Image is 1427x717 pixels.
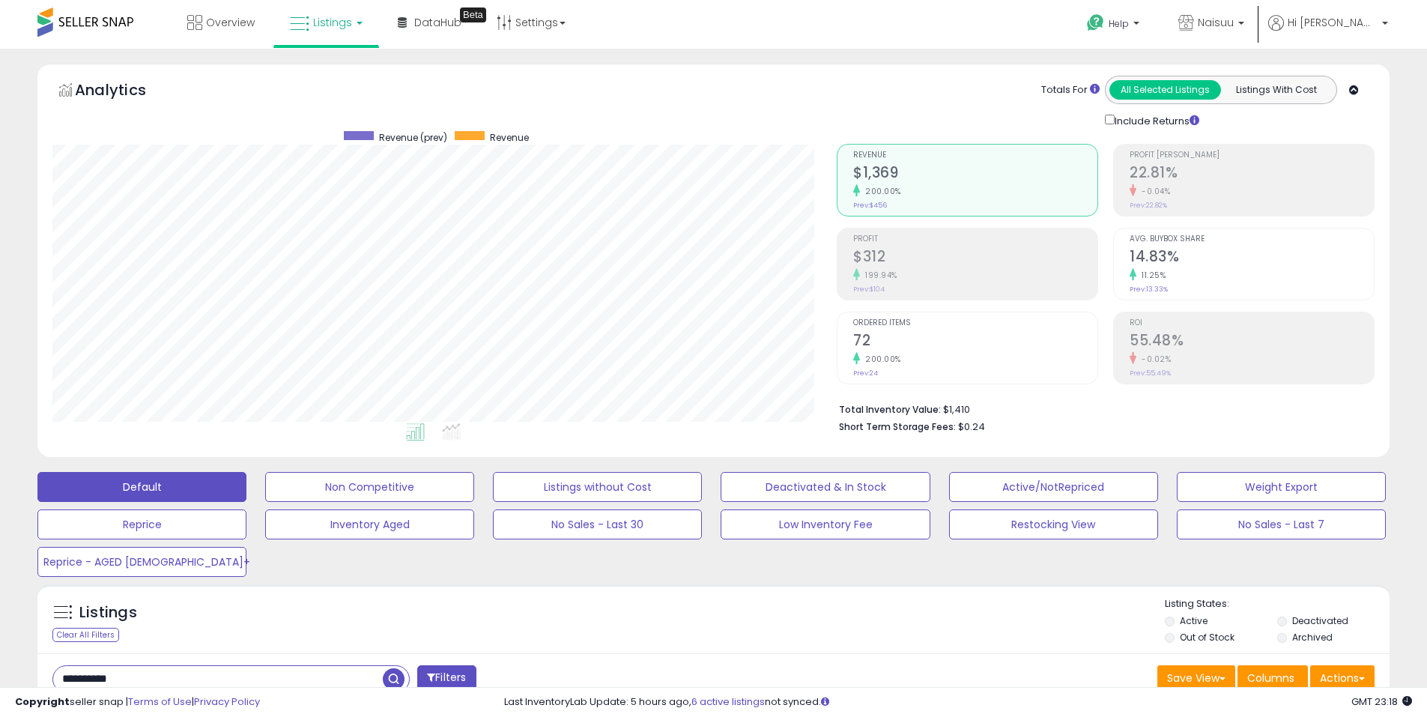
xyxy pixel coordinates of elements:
small: Prev: 24 [853,369,878,378]
span: $0.24 [958,420,985,434]
small: 200.00% [860,354,901,365]
button: Reprice [37,509,246,539]
span: Overview [206,15,255,30]
button: Deactivated & In Stock [721,472,930,502]
label: Out of Stock [1180,631,1234,644]
button: No Sales - Last 7 [1177,509,1386,539]
span: Revenue [853,151,1097,160]
span: Revenue [490,131,529,144]
b: Short Term Storage Fees: [839,420,956,433]
div: seller snap | | [15,695,260,710]
button: Filters [417,665,476,692]
button: Low Inventory Fee [721,509,930,539]
i: Get Help [1086,13,1105,32]
div: Include Returns [1094,112,1217,129]
small: -0.02% [1136,354,1171,365]
div: Totals For [1041,83,1100,97]
button: Columns [1237,665,1308,691]
small: 11.25% [1136,270,1166,281]
p: Listing States: [1165,597,1390,611]
span: Ordered Items [853,319,1097,327]
a: Privacy Policy [194,695,260,709]
button: Default [37,472,246,502]
a: Terms of Use [128,695,192,709]
button: All Selected Listings [1109,80,1221,100]
span: ROI [1130,319,1374,327]
span: Listings [313,15,352,30]
span: 2025-09-9 23:18 GMT [1351,695,1412,709]
button: Active/NotRepriced [949,472,1158,502]
small: 199.94% [860,270,897,281]
span: Profit [PERSON_NAME] [1130,151,1374,160]
button: Save View [1157,665,1235,691]
li: $1,410 [839,399,1363,417]
span: Hi [PERSON_NAME] [1288,15,1378,30]
h2: $312 [853,248,1097,268]
button: Non Competitive [265,472,474,502]
span: Columns [1247,671,1294,686]
label: Active [1180,614,1208,627]
h2: 55.48% [1130,332,1374,352]
a: 6 active listings [691,695,765,709]
button: Restocking View [949,509,1158,539]
small: 200.00% [860,186,901,197]
div: Last InventoryLab Update: 5 hours ago, not synced. [504,695,1412,710]
button: No Sales - Last 30 [493,509,702,539]
small: Prev: $456 [853,201,887,210]
span: DataHub [414,15,461,30]
small: Prev: 13.33% [1130,285,1168,294]
a: Help [1075,2,1154,49]
b: Total Inventory Value: [839,403,941,416]
strong: Copyright [15,695,70,709]
span: Help [1109,17,1129,30]
small: Prev: 22.82% [1130,201,1167,210]
small: Prev: $104 [853,285,885,294]
a: Hi [PERSON_NAME] [1268,15,1388,49]
div: Tooltip anchor [460,7,486,22]
span: Avg. Buybox Share [1130,235,1374,243]
button: Actions [1310,665,1375,691]
h2: 72 [853,332,1097,352]
label: Archived [1292,631,1333,644]
label: Deactivated [1292,614,1348,627]
h2: 14.83% [1130,248,1374,268]
div: Clear All Filters [52,628,119,642]
h2: $1,369 [853,164,1097,184]
h2: 22.81% [1130,164,1374,184]
button: Listings With Cost [1220,80,1332,100]
button: Listings without Cost [493,472,702,502]
span: Profit [853,235,1097,243]
h5: Listings [79,602,137,623]
small: -0.04% [1136,186,1170,197]
button: Inventory Aged [265,509,474,539]
button: Weight Export [1177,472,1386,502]
small: Prev: 55.49% [1130,369,1171,378]
span: Revenue (prev) [379,131,447,144]
h5: Analytics [75,79,175,104]
button: Reprice - AGED [DEMOGRAPHIC_DATA]+ [37,547,246,577]
span: Naisuu [1198,15,1234,30]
